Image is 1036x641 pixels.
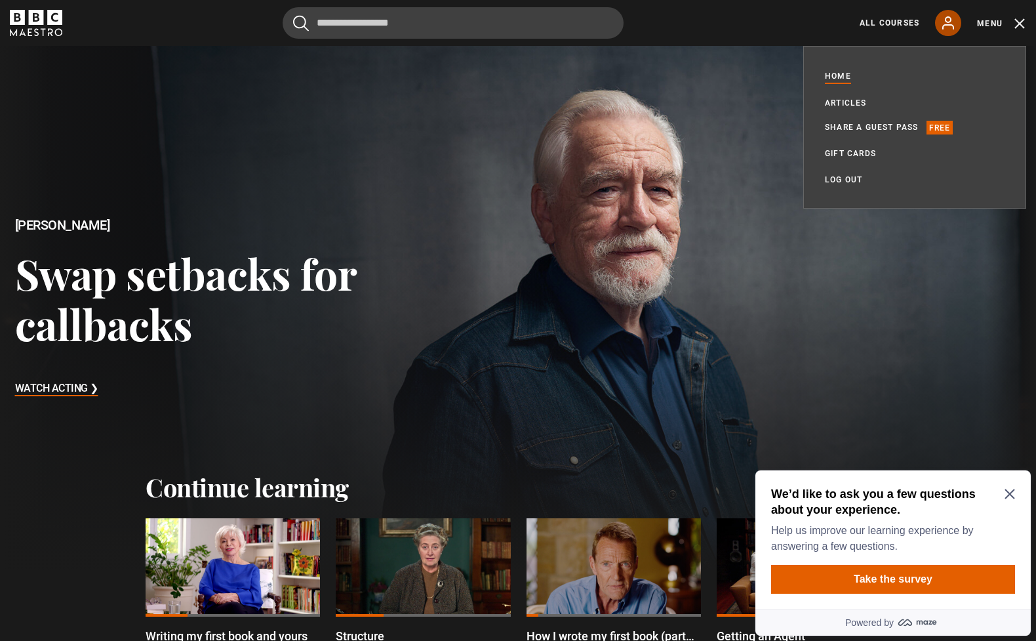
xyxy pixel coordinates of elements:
a: Powered by maze [5,144,281,171]
h2: [PERSON_NAME] [15,218,415,233]
input: Search [283,7,624,39]
a: Home [825,70,851,84]
p: Help us improve our learning experience by answering a few questions. [21,58,260,89]
button: Take the survey [21,100,265,129]
a: Gift Cards [825,147,876,160]
p: Free [926,121,953,134]
a: All Courses [860,17,919,29]
div: Optional study invitation [5,5,281,171]
button: Close Maze Prompt [254,24,265,34]
h3: Swap setbacks for callbacks [15,248,415,350]
h2: We’d like to ask you a few questions about your experience. [21,21,260,52]
a: Articles [825,96,867,110]
button: Submit the search query [293,15,309,31]
button: Toggle navigation [977,17,1026,30]
a: Log out [825,173,862,186]
h2: Continue learning [146,472,890,503]
svg: BBC Maestro [10,10,62,36]
a: Share a guest pass [825,121,919,134]
h3: Watch Acting ❯ [15,379,98,399]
